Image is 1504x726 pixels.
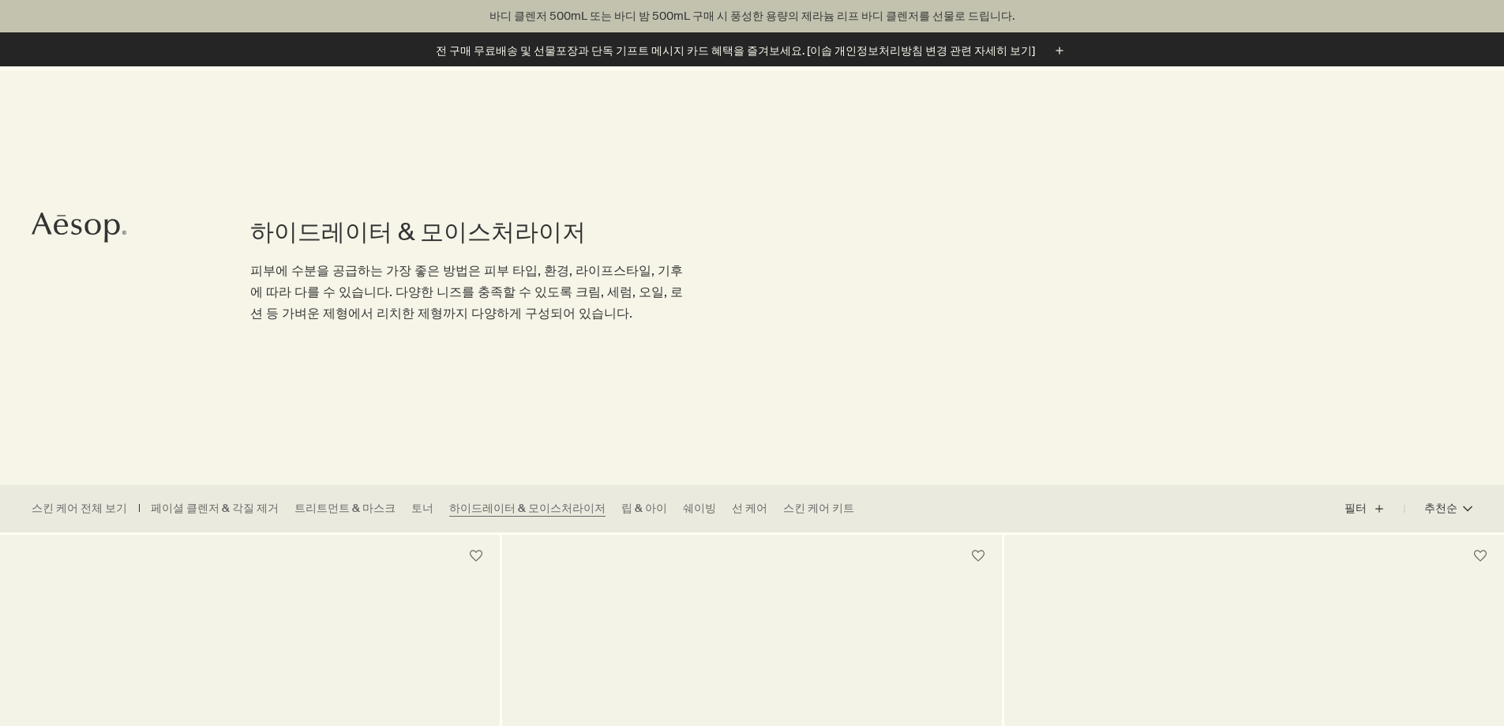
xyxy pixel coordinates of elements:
a: Aesop [28,208,130,251]
svg: Aesop [32,212,126,243]
h1: 하이드레이터 & 모이스처라이저 [250,216,688,248]
a: 토너 [411,501,433,517]
button: 추천순 [1405,490,1472,528]
a: 쉐이빙 [683,501,716,517]
p: 피부에 수분을 공급하는 가장 좋은 방법은 피부 타입, 환경, 라이프스타일, 기후에 따라 다를 수 있습니다. 다양한 니즈를 충족할 수 있도록 크림, 세럼, 오일, 로션 등 가벼... [250,260,688,325]
button: 전 구매 무료배송 및 선물포장과 단독 기프트 메시지 카드 혜택을 즐겨보세요. [이솝 개인정보처리방침 변경 관련 자세히 보기] [436,42,1068,60]
button: 위시리스트에 담기 [964,542,992,570]
button: 필터 [1345,490,1405,528]
a: 스킨 케어 키트 [783,501,854,517]
p: 바디 클렌저 500mL 또는 바디 밤 500mL 구매 시 풍성한 용량의 제라늄 리프 바디 클렌저를 선물로 드립니다. [16,8,1488,24]
button: 위시리스트에 담기 [1466,542,1495,570]
a: 선 케어 [732,501,767,517]
a: 스킨 케어 전체 보기 [32,501,127,517]
a: 페이셜 클렌저 & 각질 제거 [151,501,279,517]
p: 전 구매 무료배송 및 선물포장과 단독 기프트 메시지 카드 혜택을 즐겨보세요. [이솝 개인정보처리방침 변경 관련 자세히 보기] [436,43,1035,59]
a: 립 & 아이 [621,501,667,517]
button: 위시리스트에 담기 [462,542,490,570]
a: 트리트먼트 & 마스크 [294,501,396,517]
a: 하이드레이터 & 모이스처라이저 [449,501,606,517]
